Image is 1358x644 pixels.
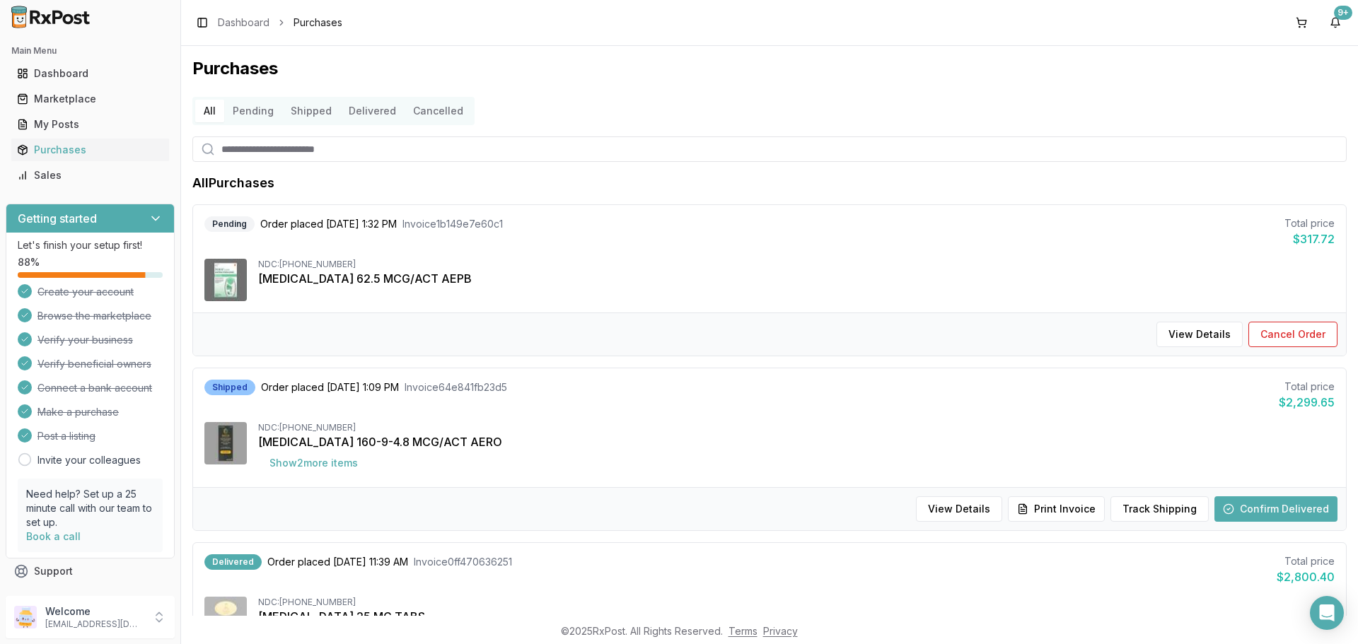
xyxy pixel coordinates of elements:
p: Need help? Set up a 25 minute call with our team to set up. [26,487,154,529]
span: Order placed [DATE] 1:09 PM [261,380,399,394]
a: Book a call [26,530,81,542]
div: NDC: [PHONE_NUMBER] [258,422,1335,433]
div: Open Intercom Messenger [1310,596,1344,630]
p: Let's finish your setup first! [18,238,163,252]
div: My Posts [17,117,163,131]
div: Delivered [204,554,262,570]
div: Marketplace [17,92,163,106]
span: Purchases [294,16,342,30]
span: Post a listing [37,429,95,443]
div: Sales [17,168,163,182]
span: Invoice 0ff470636251 [414,555,512,569]
img: RxPost Logo [6,6,96,28]
a: Sales [11,163,169,188]
p: Welcome [45,604,144,619]
a: Invite your colleagues [37,453,141,467]
div: $2,299.65 [1279,394,1335,411]
span: Verify your business [37,333,133,347]
img: Incruse Ellipta 62.5 MCG/ACT AEPB [204,259,247,301]
button: Print Invoice [1008,496,1105,522]
button: View Details [916,496,1002,522]
h1: Purchases [192,57,1347,80]
div: Total price [1277,554,1335,568]
button: View Details [1156,322,1243,347]
button: Dashboard [6,62,175,85]
a: Terms [729,625,758,637]
button: Sales [6,164,175,187]
button: Cancelled [405,100,472,122]
span: Order placed [DATE] 1:32 PM [260,217,397,231]
div: 9+ [1334,6,1352,20]
button: Feedback [6,584,175,609]
button: Pending [224,100,282,122]
a: My Posts [11,112,169,137]
button: Shipped [282,100,340,122]
button: Support [6,558,175,584]
div: Shipped [204,380,255,395]
button: Marketplace [6,88,175,110]
a: Privacy [763,625,798,637]
span: Make a purchase [37,405,119,419]
div: $2,800.40 [1277,568,1335,585]
button: My Posts [6,113,175,136]
img: Jardiance 25 MG TABS [204,597,247,639]
nav: breadcrumb [218,16,342,30]
button: Confirm Delivered [1214,496,1337,522]
img: User avatar [14,606,37,628]
div: Purchases [17,143,163,157]
button: Delivered [340,100,405,122]
div: [MEDICAL_DATA] 160-9-4.8 MCG/ACT AERO [258,433,1335,450]
button: Track Shipping [1110,496,1209,522]
div: NDC: [PHONE_NUMBER] [258,597,1335,608]
button: Cancel Order [1248,322,1337,347]
a: Dashboard [11,61,169,86]
button: Show2more items [258,450,369,476]
h3: Getting started [18,210,97,227]
span: Connect a bank account [37,381,152,395]
a: Marketplace [11,86,169,112]
div: [MEDICAL_DATA] 25 MG TABS [258,608,1335,625]
p: [EMAIL_ADDRESS][DOMAIN_NAME] [45,619,144,630]
span: Create your account [37,285,134,299]
div: Pending [204,216,255,232]
span: Feedback [34,590,82,604]
a: Dashboard [218,16,269,30]
div: [MEDICAL_DATA] 62.5 MCG/ACT AEPB [258,270,1335,287]
img: Breztri Aerosphere 160-9-4.8 MCG/ACT AERO [204,422,247,464]
a: Purchases [11,137,169,163]
button: All [195,100,224,122]
span: Browse the marketplace [37,309,151,323]
button: Purchases [6,139,175,161]
span: Invoice 1b149e7e60c1 [402,217,503,231]
div: $317.72 [1284,230,1335,247]
div: Total price [1284,216,1335,230]
h2: Main Menu [11,45,169,57]
span: 88 % [18,255,40,269]
span: Verify beneficial owners [37,357,151,371]
span: Invoice 64e841fb23d5 [405,380,507,394]
div: Total price [1279,380,1335,394]
button: 9+ [1324,11,1347,34]
div: Dashboard [17,66,163,81]
span: Order placed [DATE] 11:39 AM [267,555,408,569]
div: NDC: [PHONE_NUMBER] [258,259,1335,270]
h1: All Purchases [192,173,274,193]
